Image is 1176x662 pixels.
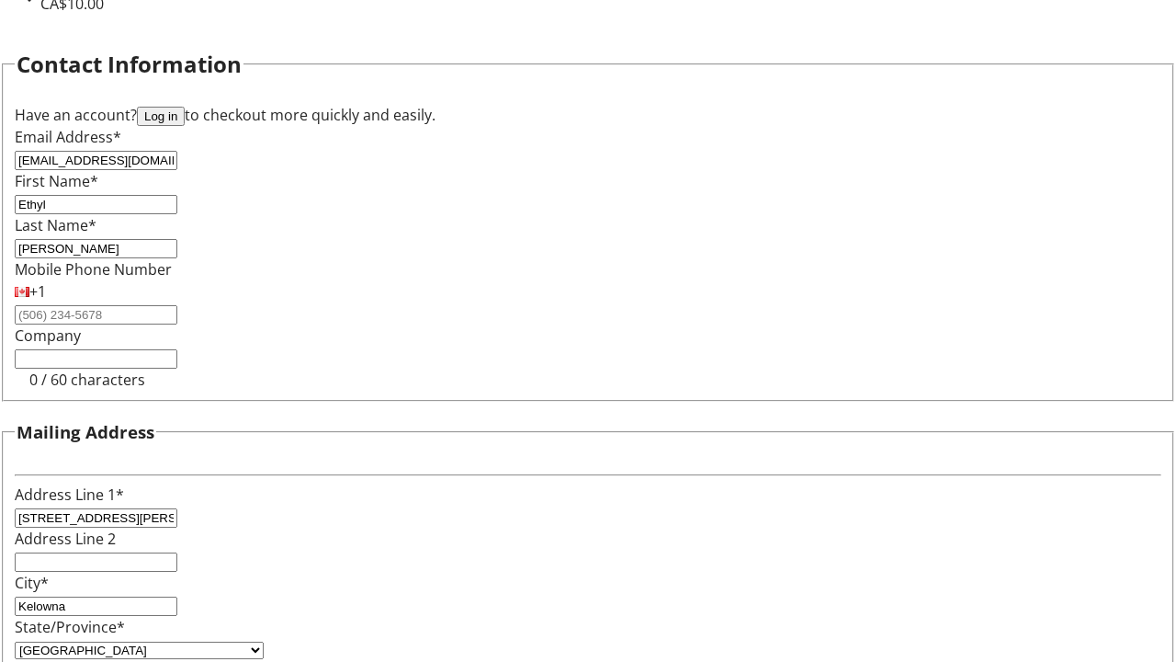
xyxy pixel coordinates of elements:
tr-character-limit: 0 / 60 characters [29,370,145,390]
input: City [15,597,177,616]
label: Last Name* [15,215,96,235]
button: Log in [137,107,185,126]
div: Have an account? to checkout more quickly and easily. [15,104,1161,126]
label: State/Province* [15,617,125,637]
label: Address Line 1* [15,485,124,505]
h3: Mailing Address [17,419,154,445]
label: First Name* [15,171,98,191]
label: Email Address* [15,127,121,147]
label: Mobile Phone Number [15,259,172,280]
label: Address Line 2 [15,529,116,549]
h2: Contact Information [17,48,242,81]
label: Company [15,325,81,346]
label: City* [15,573,49,593]
input: (506) 234-5678 [15,305,177,325]
input: Address [15,508,177,528]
